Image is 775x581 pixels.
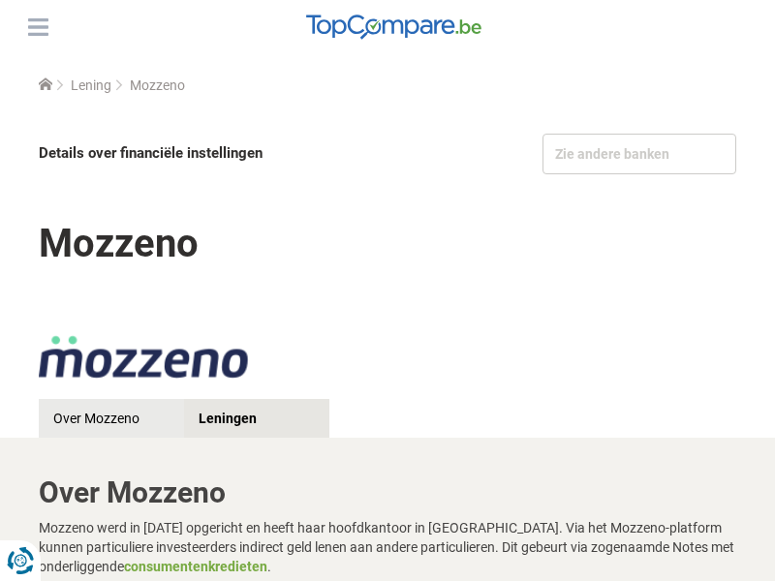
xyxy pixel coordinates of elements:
[39,77,52,93] a: Home
[23,13,52,42] button: Menu
[306,15,481,40] img: TopCompare
[124,559,267,574] a: consumentenkredieten
[39,134,384,173] div: Details over financiële instellingen
[184,399,329,438] a: Leningen
[71,77,111,93] a: Lening
[542,134,736,174] div: Zie andere banken
[39,399,184,438] a: Over Mozzeno
[39,207,736,280] h1: Mozzeno
[39,518,736,576] p: Mozzeno werd in [DATE] opgericht en heeft haar hoofdkantoor in [GEOGRAPHIC_DATA]. Via het Mozzeno...
[130,77,185,93] span: Mozzeno
[39,333,252,380] img: Mozzeno
[39,475,226,509] b: Over Mozzeno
